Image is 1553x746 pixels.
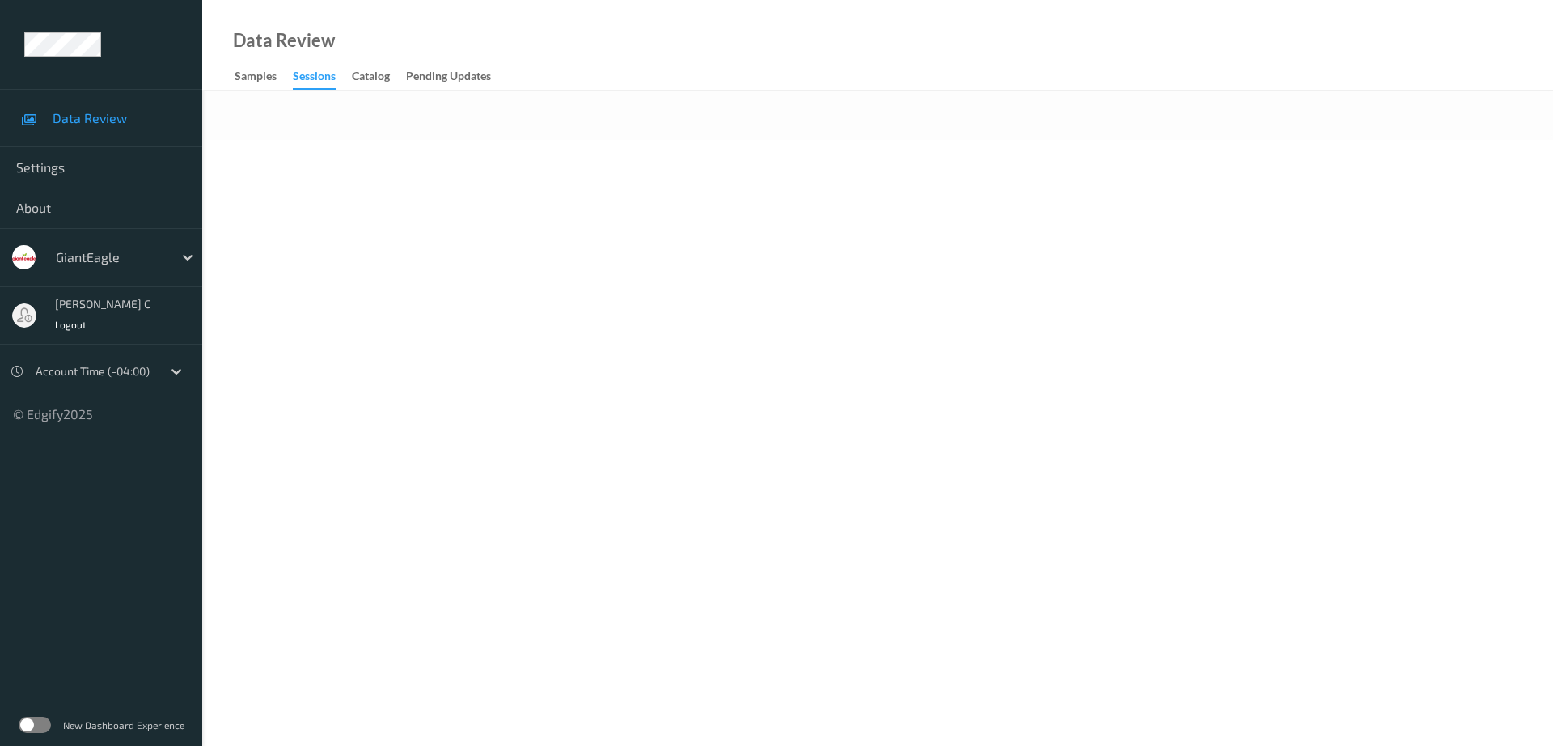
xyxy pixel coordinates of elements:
[406,68,491,88] div: Pending Updates
[233,32,335,49] div: Data Review
[352,66,406,88] a: Catalog
[235,66,293,88] a: Samples
[235,68,277,88] div: Samples
[293,66,352,90] a: Sessions
[293,68,336,90] div: Sessions
[352,68,390,88] div: Catalog
[406,66,507,88] a: Pending Updates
